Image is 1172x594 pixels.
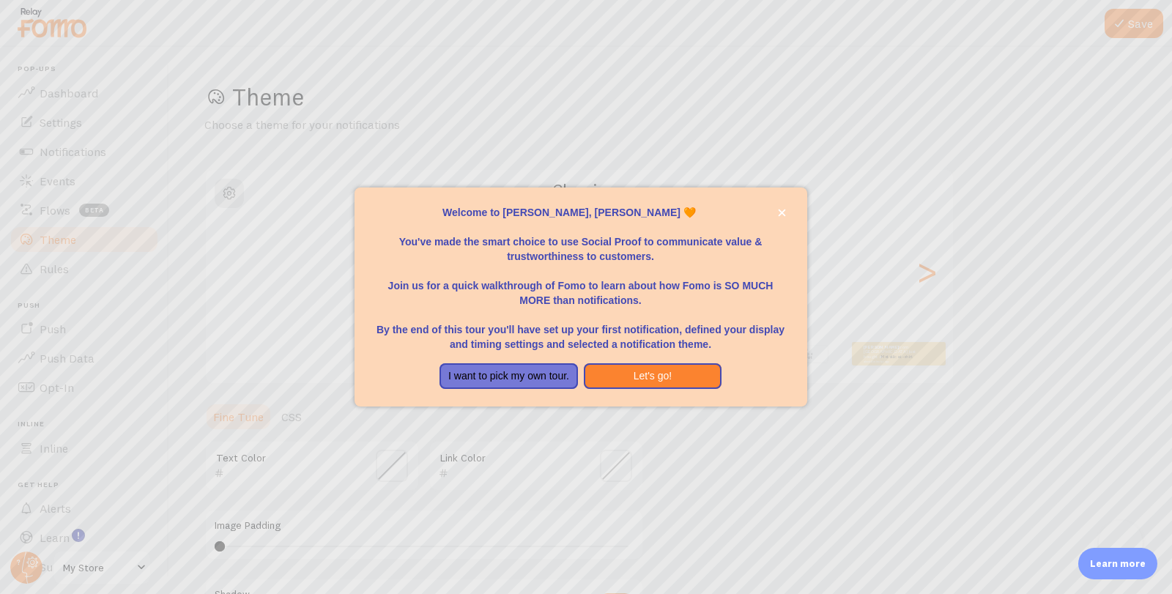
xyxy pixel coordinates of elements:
[372,308,790,352] p: By the end of this tour you'll have set up your first notification, defined your display and timi...
[355,188,807,407] div: Welcome to Fomo, John Smith 🧡You&amp;#39;ve made the smart choice to use Social Proof to communic...
[584,363,722,390] button: Let's go!
[1090,557,1146,571] p: Learn more
[372,205,790,220] p: Welcome to [PERSON_NAME], [PERSON_NAME] 🧡
[774,205,790,220] button: close,
[439,363,578,390] button: I want to pick my own tour.
[372,264,790,308] p: Join us for a quick walkthrough of Fomo to learn about how Fomo is SO MUCH MORE than notifications.
[372,220,790,264] p: You've made the smart choice to use Social Proof to communicate value & trustworthiness to custom...
[1078,548,1157,579] div: Learn more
